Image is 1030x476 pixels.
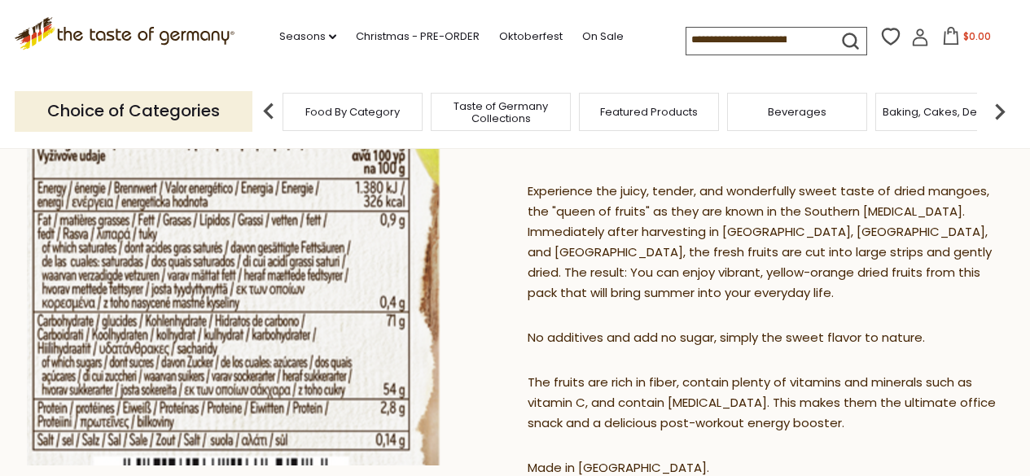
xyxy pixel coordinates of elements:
a: Featured Products [600,106,698,118]
span: ( ) [592,135,663,151]
a: Food By Category [305,106,400,118]
button: $0.00 [932,27,1002,51]
a: Taste of Germany Collections [436,100,566,124]
p: No additives and add no sugar, simply the sweet flavor to nature. [528,328,1004,348]
a: Beverages [768,106,826,118]
a: Seasons [279,28,336,46]
img: previous arrow [252,95,285,128]
a: Baking, Cakes, Desserts [883,106,1009,118]
a: On Sale [582,28,624,46]
span: $0.00 [963,29,991,43]
img: next arrow [984,95,1016,128]
a: Christmas - PRE-ORDER [356,28,480,46]
p: Choice of Categories [15,91,252,131]
p: Experience the juicy, tender, and wonderfully sweet taste of dried mangoes, the "queen of fruits"... [528,181,1004,304]
p: The fruits are rich in fiber, contain plenty of vitamins and minerals such as vitamin C, and cont... [528,373,1004,434]
a: Oktoberfest [499,28,563,46]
